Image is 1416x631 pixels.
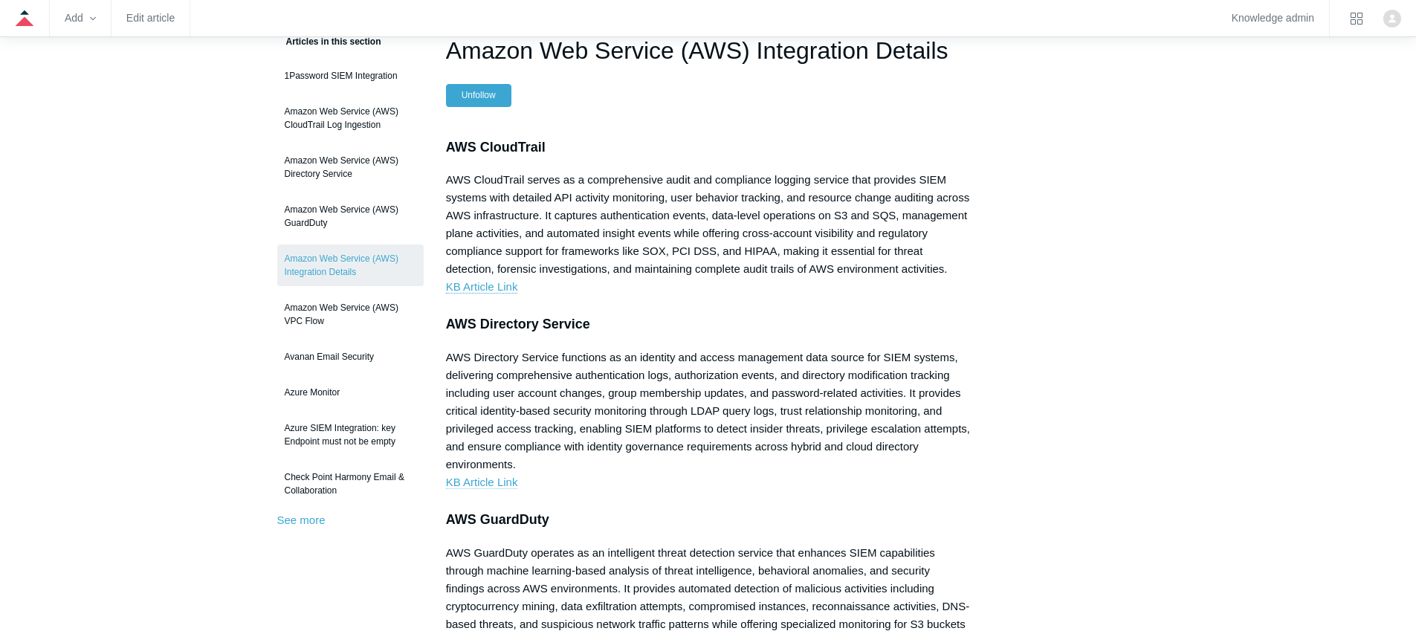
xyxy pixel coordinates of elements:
[277,97,424,139] a: Amazon Web Service (AWS) CloudTrail Log Ingestion
[277,146,424,188] a: Amazon Web Service (AWS) Directory Service
[1383,10,1401,27] img: user avatar
[446,280,518,294] a: KB Article Link
[277,514,326,526] a: See more
[446,349,971,473] div: AWS Directory Service functions as an identity and access management data source for SIEM systems...
[277,195,424,237] a: Amazon Web Service (AWS) GuardDuty
[446,137,971,158] h3: AWS CloudTrail
[446,509,971,531] h3: AWS GuardDuty
[1383,10,1401,27] zd-hc-trigger: Click your profile icon to open the profile menu
[65,14,96,22] zd-hc-trigger: Add
[277,294,424,335] a: Amazon Web Service (AWS) VPC Flow
[277,463,424,505] a: Check Point Harmony Email & Collaboration
[446,84,511,106] button: Unfollow Article
[126,14,175,22] a: Edit article
[446,171,971,278] div: AWS CloudTrail serves as a comprehensive audit and compliance logging service that provides SIEM ...
[277,378,424,407] a: Azure Monitor
[446,33,971,68] h1: Amazon Web Service (AWS) Integration Details
[277,36,381,47] span: Articles in this section
[446,476,518,489] a: KB Article Link
[446,314,971,335] h3: AWS Directory Service
[277,245,424,286] a: Amazon Web Service (AWS) Integration Details
[1232,14,1314,22] a: Knowledge admin
[277,414,424,456] a: Azure SIEM Integration: key Endpoint must not be empty
[277,343,424,371] a: Avanan Email Security
[277,62,424,90] a: 1Password SIEM Integration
